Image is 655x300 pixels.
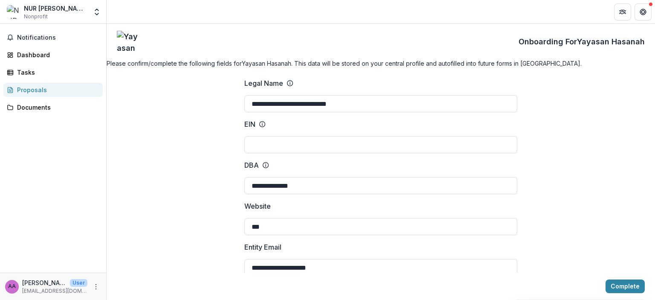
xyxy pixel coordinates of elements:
p: DBA [244,160,259,170]
a: Dashboard [3,48,103,62]
p: EIN [244,119,255,129]
button: Notifications [3,31,103,44]
p: [PERSON_NAME] [22,278,67,287]
span: Notifications [17,34,99,41]
a: Tasks [3,65,103,79]
a: Proposals [3,83,103,97]
div: Arina Azmi [8,284,16,289]
p: Legal Name [244,78,283,88]
button: Open entity switcher [91,3,103,20]
div: NUR [PERSON_NAME] [24,4,87,13]
div: Documents [17,103,96,112]
button: Partners [614,3,631,20]
button: Get Help [635,3,652,20]
div: Proposals [17,85,96,94]
h4: Please confirm/complete the following fields for Yayasan Hasanah . This data will be stored on yo... [107,59,655,68]
img: Yayasan Hasanah logo [117,31,138,52]
span: Nonprofit [24,13,48,20]
div: Tasks [17,68,96,77]
p: Entity Email [244,242,281,252]
a: Documents [3,100,103,114]
img: NUR ARINA SYAHEERA BINTI AZMI [7,5,20,19]
button: More [91,282,101,292]
div: Dashboard [17,50,96,59]
p: Website [244,201,271,211]
button: Complete [606,280,645,293]
p: Onboarding For Yayasan Hasanah [519,36,645,47]
p: [EMAIL_ADDRESS][DOMAIN_NAME] [22,287,87,295]
p: User [70,279,87,287]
